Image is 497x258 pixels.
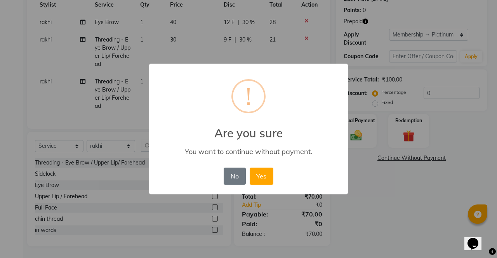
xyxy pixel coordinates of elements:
[160,147,337,156] div: You want to continue without payment.
[224,168,245,185] button: No
[250,168,273,185] button: Yes
[149,117,348,140] h2: Are you sure
[246,81,251,112] div: !
[464,227,489,250] iframe: chat widget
